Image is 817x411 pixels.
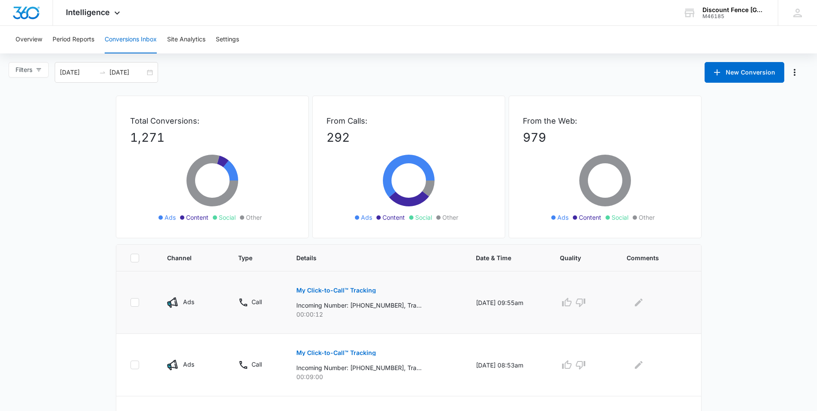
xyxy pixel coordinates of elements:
p: Ads [183,297,194,306]
button: My Click-to-Call™ Tracking [296,280,376,301]
span: Ads [557,213,568,222]
input: Start date [60,68,96,77]
button: Overview [16,26,42,53]
button: Settings [216,26,239,53]
span: Intelligence [66,8,110,17]
span: to [99,69,106,76]
button: Site Analytics [167,26,205,53]
p: Incoming Number: [PHONE_NUMBER], Tracking Number: [PHONE_NUMBER], Ring To: [PHONE_NUMBER], Caller... [296,301,422,310]
span: Date & Time [476,253,527,262]
span: Content [579,213,601,222]
span: Ads [165,213,176,222]
p: 1,271 [130,128,295,146]
p: My Click-to-Call™ Tracking [296,350,376,356]
p: From the Web: [523,115,687,127]
span: Other [246,213,262,222]
button: Edit Comments [632,296,646,309]
div: account name [702,6,765,13]
p: 292 [326,128,491,146]
span: Content [186,213,208,222]
span: Content [382,213,405,222]
span: swap-right [99,69,106,76]
p: Ads [183,360,194,369]
span: Social [415,213,432,222]
span: Details [296,253,443,262]
span: Channel [167,253,205,262]
span: Quality [560,253,593,262]
button: Filters [9,62,49,78]
td: [DATE] 09:55am [466,271,550,334]
span: Filters [16,65,32,75]
p: 00:09:00 [296,372,455,381]
button: Conversions Inbox [105,26,157,53]
input: End date [109,68,145,77]
span: Comments [627,253,675,262]
button: My Click-to-Call™ Tracking [296,342,376,363]
p: From Calls: [326,115,491,127]
button: Manage Numbers [788,65,801,79]
p: My Click-to-Call™ Tracking [296,287,376,293]
button: New Conversion [705,62,784,83]
div: account id [702,13,765,19]
span: Ads [361,213,372,222]
p: Call [252,360,262,369]
span: Type [238,253,263,262]
button: Period Reports [53,26,94,53]
td: [DATE] 08:53am [466,334,550,396]
p: Total Conversions: [130,115,295,127]
span: Social [612,213,628,222]
p: Call [252,297,262,306]
span: Other [442,213,458,222]
button: Edit Comments [632,358,646,372]
p: 00:00:12 [296,310,455,319]
p: 979 [523,128,687,146]
span: Other [639,213,655,222]
p: Incoming Number: [PHONE_NUMBER], Tracking Number: [PHONE_NUMBER], Ring To: [PHONE_NUMBER], Caller... [296,363,422,372]
span: Social [219,213,236,222]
